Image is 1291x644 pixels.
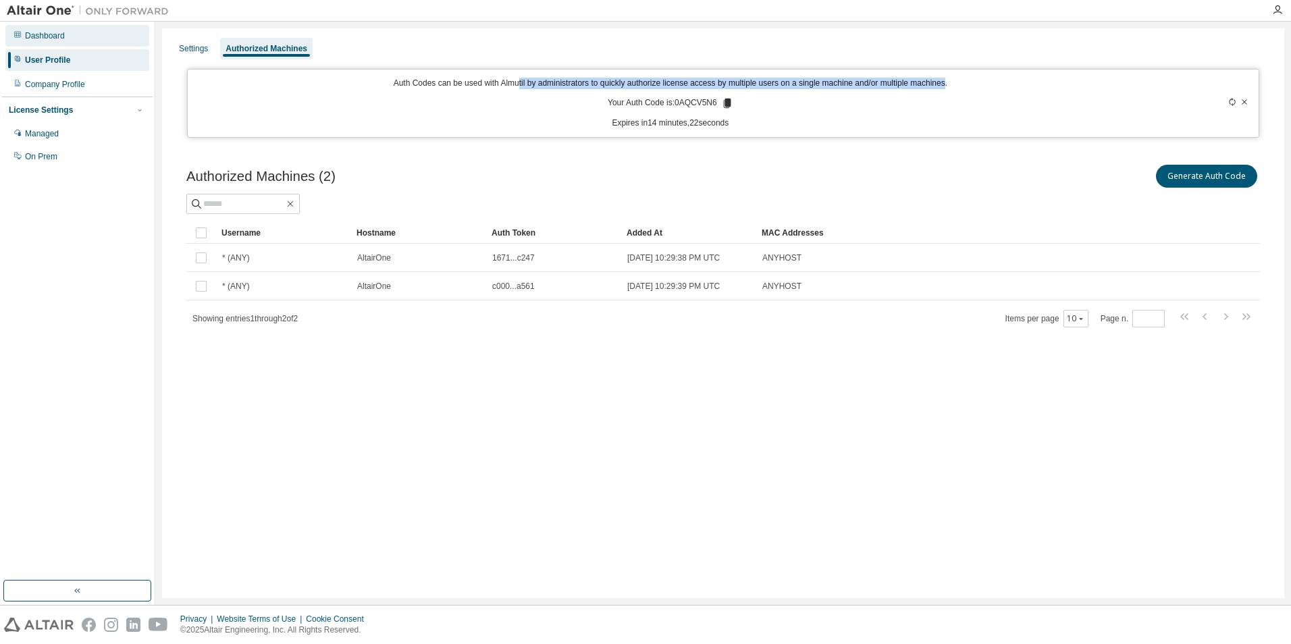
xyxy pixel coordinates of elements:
p: Expires in 14 minutes, 22 seconds [196,117,1146,129]
div: License Settings [9,105,73,115]
span: 1671...c247 [492,252,535,263]
span: Showing entries 1 through 2 of 2 [192,314,298,323]
div: Managed [25,128,59,139]
img: Altair One [7,4,176,18]
div: Privacy [180,614,217,624]
span: c000...a561 [492,281,535,292]
span: Authorized Machines (2) [186,169,336,184]
div: User Profile [25,55,70,65]
span: ANYHOST [762,252,801,263]
div: Dashboard [25,30,65,41]
div: Hostname [357,222,481,244]
img: altair_logo.svg [4,618,74,632]
div: Username [221,222,346,244]
span: Page n. [1101,310,1165,327]
span: * (ANY) [222,281,250,292]
div: Authorized Machines [226,43,307,54]
p: © 2025 Altair Engineering, Inc. All Rights Reserved. [180,624,372,636]
span: * (ANY) [222,252,250,263]
div: Cookie Consent [306,614,371,624]
div: Company Profile [25,79,85,90]
button: Generate Auth Code [1156,165,1257,188]
img: linkedin.svg [126,618,140,632]
div: Auth Token [492,222,616,244]
img: facebook.svg [82,618,96,632]
div: Settings [179,43,208,54]
p: Your Auth Code is: 0AQCV5N6 [608,97,733,109]
div: Added At [627,222,751,244]
img: instagram.svg [104,618,118,632]
img: youtube.svg [149,618,168,632]
span: AltairOne [357,281,391,292]
div: Website Terms of Use [217,614,306,624]
span: [DATE] 10:29:39 PM UTC [627,281,720,292]
button: 10 [1067,313,1085,324]
span: AltairOne [357,252,391,263]
div: MAC Addresses [762,222,1118,244]
div: On Prem [25,151,57,162]
span: ANYHOST [762,281,801,292]
p: Auth Codes can be used with Almutil by administrators to quickly authorize license access by mult... [196,78,1146,89]
span: [DATE] 10:29:38 PM UTC [627,252,720,263]
span: Items per page [1005,310,1088,327]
